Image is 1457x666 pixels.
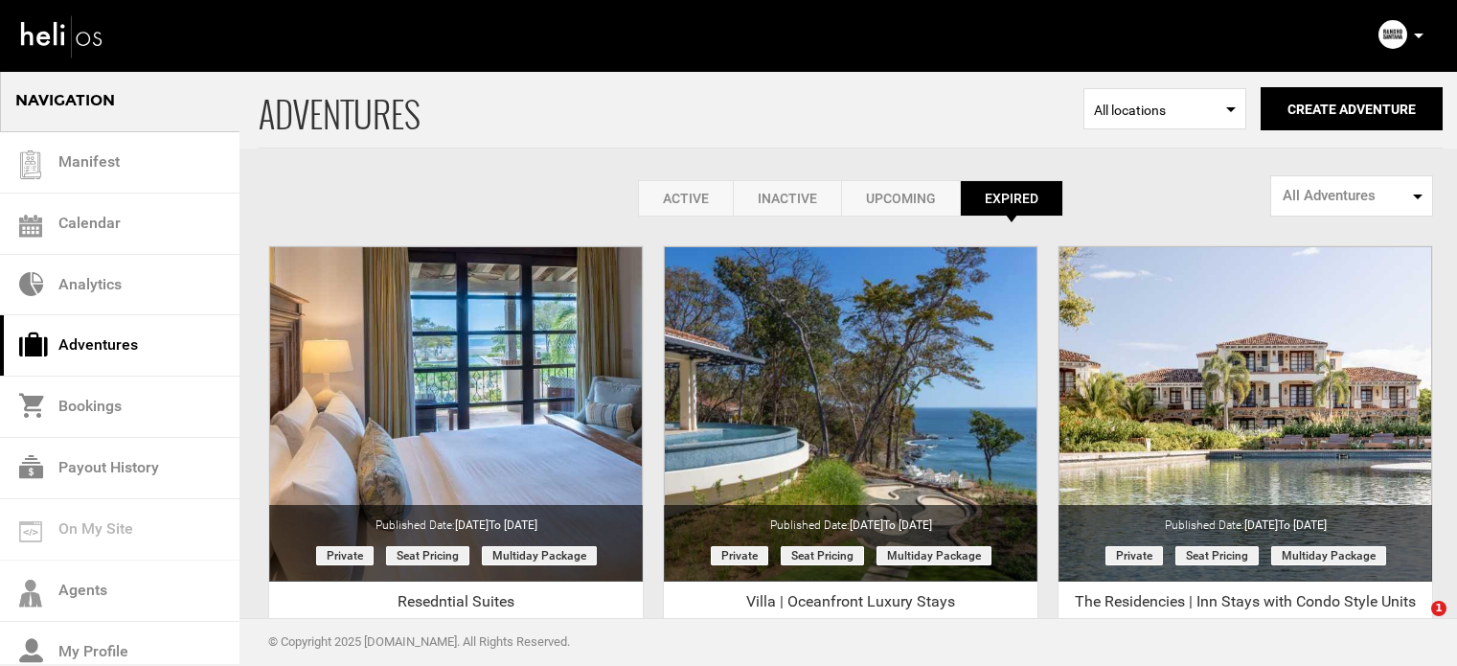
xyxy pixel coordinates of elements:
span: Multiday package [1271,546,1386,565]
img: guest-list.svg [16,150,45,179]
span: Seat Pricing [386,546,469,565]
img: on_my_site.svg [19,521,42,542]
span: Seat Pricing [1175,546,1259,565]
a: Upcoming [841,180,960,217]
span: 1 [1431,601,1446,616]
span: to [DATE] [883,518,932,532]
span: [DATE] [455,518,537,532]
button: All Adventures [1270,175,1433,217]
span: to [DATE] [489,518,537,532]
img: agents-icon.svg [19,580,42,608]
span: Private [711,546,768,565]
span: [DATE] [850,518,932,532]
span: to [DATE] [1278,518,1327,532]
img: calendar.svg [19,215,42,238]
img: 8f72ee78018e17f92b9dfaca95f3eb0d.png [1378,20,1407,49]
span: Select box activate [1083,88,1246,129]
span: All locations [1094,101,1236,120]
div: Villa | Oceanfront Luxury Stays [664,591,1037,620]
span: [DATE] [1244,518,1327,532]
iframe: Intercom live chat [1392,601,1438,647]
a: Active [638,180,733,217]
span: Private [1105,546,1163,565]
span: ADVENTURES [259,70,1083,148]
span: Private [316,546,374,565]
img: heli-logo [19,11,105,61]
span: Multiday package [482,546,597,565]
div: Resedntial Suites [269,591,643,620]
a: Expired [960,180,1063,217]
button: Create Adventure [1261,87,1443,130]
span: Multiday package [876,546,991,565]
span: Seat Pricing [781,546,864,565]
span: All Adventures [1283,186,1408,206]
a: Inactive [733,180,841,217]
div: The Residencies | Inn Stays with Condo Style Units [1059,591,1432,620]
div: Published Date: [664,505,1037,534]
div: Published Date: [1059,505,1432,534]
div: Published Date: [269,505,643,534]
